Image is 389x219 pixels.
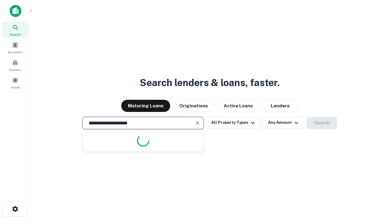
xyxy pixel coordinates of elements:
[193,119,202,127] button: Clear
[11,85,20,90] span: Saved
[10,32,21,37] span: Search
[10,5,21,17] img: capitalize-icon.png
[2,57,29,73] a: Contacts
[9,67,21,72] span: Contacts
[2,39,29,56] a: Borrowers
[359,170,389,200] iframe: Chat Widget
[140,75,280,90] h3: Search lenders & loans, faster.
[173,100,215,112] button: Originations
[217,100,260,112] button: Active Loans
[121,100,170,112] button: Maturing Loans
[2,75,29,91] a: Saved
[206,117,259,129] button: All Property Types
[262,100,298,112] button: Lenders
[262,117,304,129] button: Any Amount
[2,22,29,38] a: Search
[8,50,22,54] span: Borrowers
